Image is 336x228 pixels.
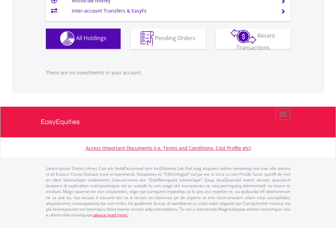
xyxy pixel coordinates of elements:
td: Inter-account Transfers & EasyFx [72,6,272,16]
p: There are no investments in your account. [46,69,290,76]
button: Recent Transactions [216,29,290,49]
a: EasyEquities [41,107,296,137]
button: All Holdings [46,29,121,49]
span: Recent Transactions [236,32,276,51]
img: transactions-zar-wht.png [231,29,256,44]
span: All Holdings [76,34,106,42]
img: holdings-wht.png [60,31,75,46]
a: Access Important Documents (i.e. Terms and Conditions, Cost Profile etc) [86,145,251,151]
p: Lorem Ipsum Dolors (Ame) Con a/e SeddOeiusmod tem InciDiduntut Lab Etd mag aliquaen admin veniamq... [46,165,290,218]
button: Pending Orders [131,29,206,49]
a: please read more: [93,212,128,218]
img: pending_instructions-wht.png [141,31,154,46]
span: Pending Orders [155,34,195,42]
